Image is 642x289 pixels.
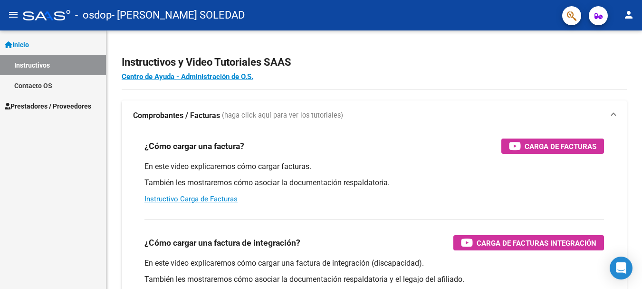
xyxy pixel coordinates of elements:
[623,9,634,20] mat-icon: person
[453,235,604,250] button: Carga de Facturas Integración
[122,72,253,81] a: Centro de Ayuda - Administración de O.S.
[144,178,604,188] p: También les mostraremos cómo asociar la documentación respaldatoria.
[5,40,29,50] span: Inicio
[112,5,245,26] span: - [PERSON_NAME] SOLEDAD
[610,257,632,279] div: Open Intercom Messenger
[144,140,244,153] h3: ¿Cómo cargar una factura?
[133,110,220,121] strong: Comprobantes / Facturas
[501,139,604,154] button: Carga de Facturas
[144,161,604,172] p: En este video explicaremos cómo cargar facturas.
[144,195,238,203] a: Instructivo Carga de Facturas
[122,53,627,71] h2: Instructivos y Video Tutoriales SAAS
[222,110,343,121] span: (haga click aquí para ver los tutoriales)
[8,9,19,20] mat-icon: menu
[75,5,112,26] span: - osdop
[122,100,627,131] mat-expansion-panel-header: Comprobantes / Facturas (haga click aquí para ver los tutoriales)
[525,140,596,152] span: Carga de Facturas
[144,274,604,285] p: También les mostraremos cómo asociar la documentación respaldatoria y el legajo del afiliado.
[144,236,300,249] h3: ¿Cómo cargar una factura de integración?
[5,101,91,111] span: Prestadores / Proveedores
[144,258,604,269] p: En este video explicaremos cómo cargar una factura de integración (discapacidad).
[477,237,596,249] span: Carga de Facturas Integración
